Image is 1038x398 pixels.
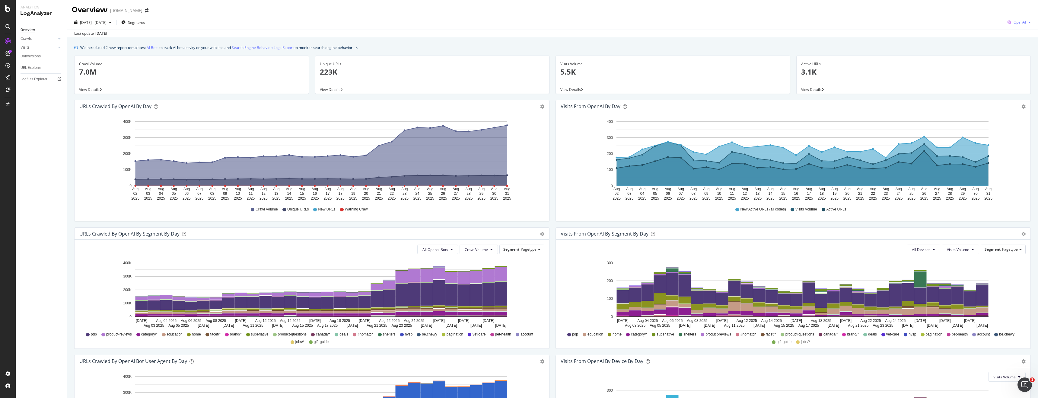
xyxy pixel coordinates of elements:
[287,191,291,196] text: 14
[740,207,786,212] span: New Active URLs (all codes)
[351,191,355,196] text: 19
[1005,18,1033,27] button: OpenAI
[491,187,497,191] text: Aug
[21,36,56,42] a: Crawls
[259,196,268,201] text: 2025
[908,187,915,191] text: Aug
[689,196,698,201] text: 2025
[651,196,659,201] text: 2025
[717,191,721,196] text: 10
[349,196,357,201] text: 2025
[123,261,132,265] text: 400K
[895,196,903,201] text: 2025
[260,187,267,191] text: Aug
[454,191,458,196] text: 27
[959,196,967,201] text: 2025
[320,67,545,77] p: 223K
[287,207,309,212] span: Unique URLs
[298,196,306,201] text: 2025
[388,187,395,191] text: Aug
[794,191,798,196] text: 16
[74,31,107,36] div: Last update
[452,196,460,201] text: 2025
[146,191,150,196] text: 03
[988,372,1026,382] button: Visits Volume
[221,196,229,201] text: 2025
[1021,104,1026,109] div: gear
[323,196,332,201] text: 2025
[948,191,952,196] text: 28
[781,191,785,196] text: 15
[640,191,645,196] text: 04
[477,196,486,201] text: 2025
[324,187,331,191] text: Aug
[262,191,266,196] text: 12
[984,196,992,201] text: 2025
[222,187,228,191] text: Aug
[196,187,202,191] text: Aug
[806,187,812,191] text: Aug
[779,196,787,201] text: 2025
[79,87,100,92] span: View Details
[466,191,471,196] text: 28
[560,87,581,92] span: View Details
[801,87,822,92] span: View Details
[1030,377,1035,382] span: 1
[870,187,876,191] text: Aug
[692,191,696,196] text: 08
[79,259,544,329] div: A chart.
[1002,247,1018,252] span: Pagetype
[626,196,634,201] text: 2025
[857,187,863,191] text: Aug
[729,187,735,191] text: Aug
[131,196,139,201] text: 2025
[236,191,240,196] text: 10
[404,319,424,323] text: Aug 24 2025
[753,196,762,201] text: 2025
[286,187,292,191] text: Aug
[337,187,344,191] text: Aug
[561,259,1026,329] svg: A chart.
[831,187,838,191] text: Aug
[136,319,147,323] text: [DATE]
[21,76,62,82] a: Logfiles Explorer
[377,191,381,196] text: 21
[613,196,621,201] text: 2025
[388,196,396,201] text: 2025
[249,191,253,196] text: 11
[209,187,215,191] text: Aug
[362,196,370,201] text: 2025
[627,191,632,196] text: 03
[607,136,613,140] text: 300
[677,187,684,191] text: Aug
[505,191,509,196] text: 31
[607,120,613,124] text: 400
[985,247,1001,252] span: Segment
[728,196,736,201] text: 2025
[309,319,321,323] text: [DATE]
[235,187,241,191] text: Aug
[74,44,1031,51] div: info banner
[607,152,613,156] text: 200
[426,196,434,201] text: 2025
[453,187,459,191] text: Aug
[330,319,350,323] text: Aug 18 2025
[972,196,980,201] text: 2025
[21,5,62,10] div: Analytics
[882,196,890,201] text: 2025
[665,187,671,191] text: Aug
[666,191,670,196] text: 06
[465,247,488,252] span: Crawl Volume
[232,44,294,51] a: Search Engine Behavior: Logs Report
[946,196,954,201] text: 2025
[858,191,862,196] text: 21
[801,61,1026,67] div: Active URLs
[364,191,368,196] text: 20
[766,196,775,201] text: 2025
[653,191,657,196] text: 05
[21,44,56,51] a: Visits
[422,247,448,252] span: All Openai Bots
[379,319,400,323] text: Aug 22 2025
[123,152,132,156] text: 200K
[441,191,445,196] text: 26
